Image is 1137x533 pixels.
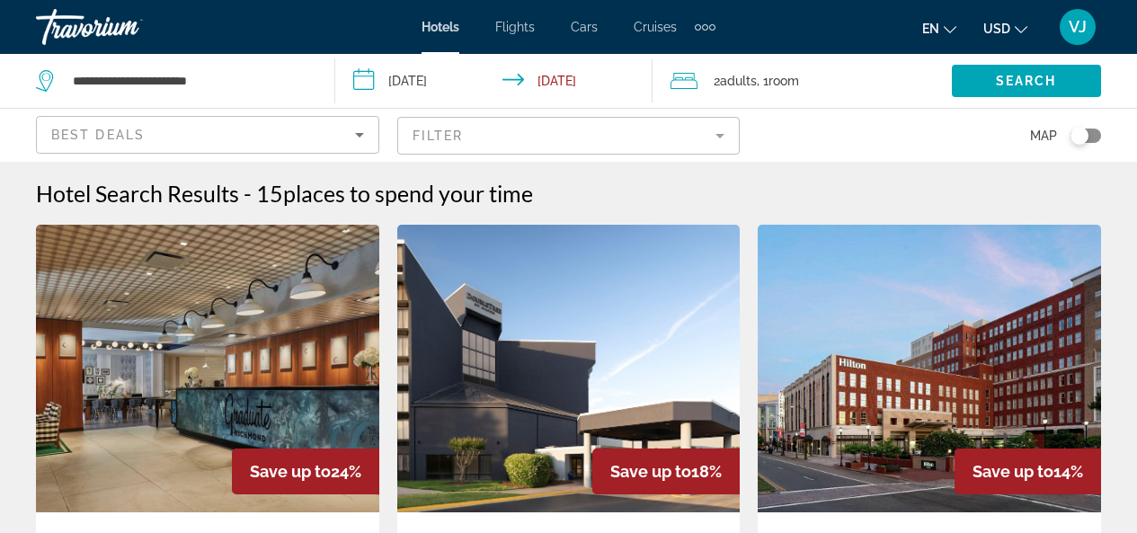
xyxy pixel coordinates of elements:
span: , 1 [757,68,799,93]
span: Save up to [610,462,691,481]
span: Map [1030,123,1057,148]
h1: Hotel Search Results [36,180,239,207]
button: Toggle map [1057,128,1101,144]
a: Cars [571,20,598,34]
img: Hotel image [758,225,1101,512]
span: en [922,22,939,36]
img: Hotel image [397,225,741,512]
span: 2 [714,68,757,93]
button: Change currency [983,15,1027,41]
button: Check-in date: Sep 18, 2025 Check-out date: Sep 22, 2025 [335,54,653,108]
button: Filter [397,116,741,155]
mat-select: Sort by [51,124,364,146]
div: 14% [955,449,1101,494]
button: Search [952,65,1101,97]
span: places to spend your time [283,180,533,207]
img: Hotel image [36,225,379,512]
a: Cruises [634,20,677,34]
span: Save up to [250,462,331,481]
span: - [244,180,252,207]
span: VJ [1069,18,1087,36]
a: Hotels [422,20,459,34]
h2: 15 [256,180,533,207]
button: User Menu [1054,8,1101,46]
a: Travorium [36,4,216,50]
span: Best Deals [51,128,145,142]
span: Save up to [973,462,1053,481]
span: Adults [720,74,757,88]
div: 18% [592,449,740,494]
button: Change language [922,15,956,41]
button: Travelers: 2 adults, 0 children [653,54,952,108]
a: Flights [495,20,535,34]
div: 24% [232,449,379,494]
span: Room [768,74,799,88]
span: Search [996,74,1057,88]
span: USD [983,22,1010,36]
button: Extra navigation items [695,13,715,41]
